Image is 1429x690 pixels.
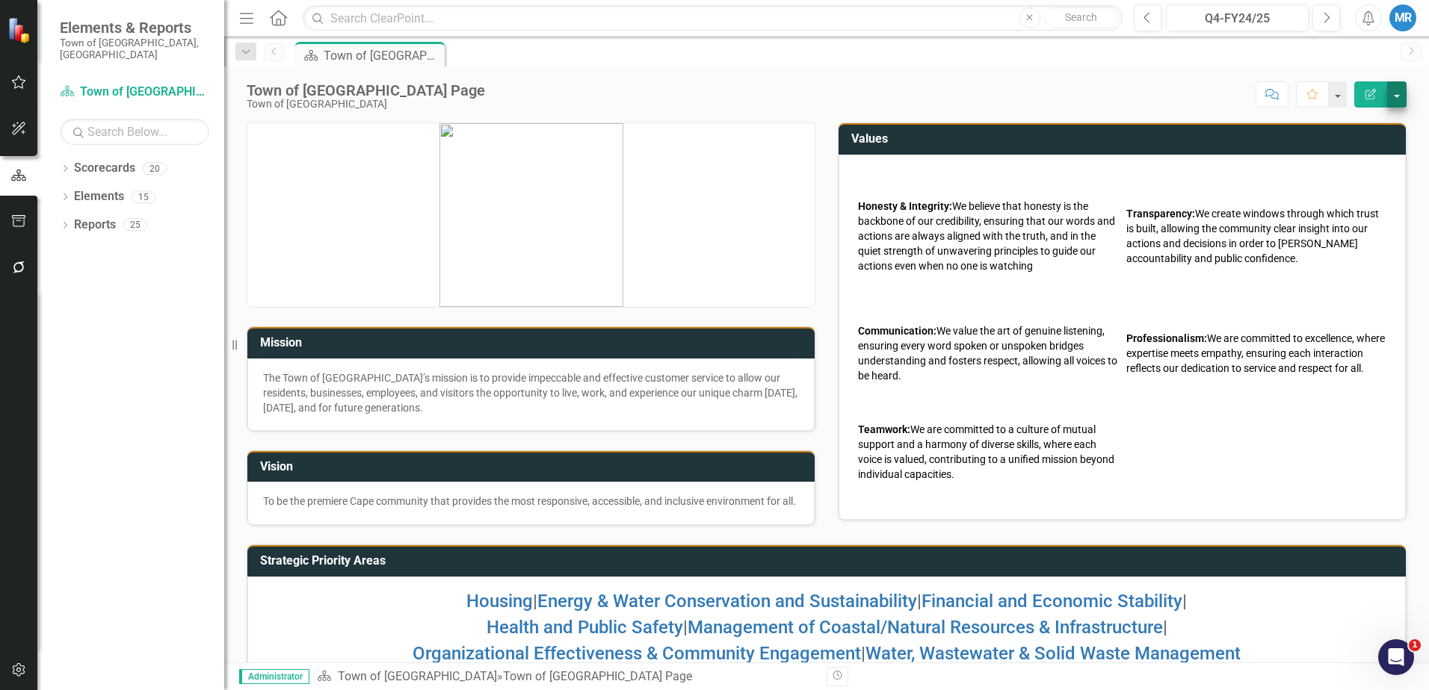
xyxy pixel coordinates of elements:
div: » [317,668,815,686]
h3: Values [851,132,1398,146]
div: Q4-FY24/25 [1171,10,1303,28]
small: Town of [GEOGRAPHIC_DATA], [GEOGRAPHIC_DATA] [60,37,209,61]
h3: Strategic Priority Areas [260,554,1398,568]
a: Housing [466,591,533,612]
strong: Professionalism: [1126,332,1207,344]
a: Town of [GEOGRAPHIC_DATA] [338,669,497,683]
div: 25 [123,219,147,231]
a: Health and Public Safety [487,617,683,638]
a: Water, Wastewater & Solid Waste Management [865,643,1241,664]
p: We value the art of genuine listening, ensuring every word spoken or unspoken bridges understandi... [858,323,1119,383]
button: MR [1389,4,1416,31]
a: Organizational Effectiveness & Community Engagement [413,643,861,664]
a: Reports [74,217,116,234]
img: mceclip0.png [439,123,623,307]
div: 20 [143,162,167,175]
div: Town of [GEOGRAPHIC_DATA] Page [503,669,692,683]
a: Town of [GEOGRAPHIC_DATA] [60,84,209,101]
span: | [413,643,1241,664]
span: | | [487,617,1167,638]
p: To be the premiere Cape community that provides the most responsive, accessible, and inclusive en... [263,494,799,509]
h3: Mission [260,336,807,349]
a: Elements [74,188,124,205]
h3: Vision [260,460,807,473]
span: 1 [1409,639,1421,651]
span: Search [1065,11,1097,23]
p: We create windows through which trust is built, allowing the community clear insight into our act... [1126,206,1386,266]
span: Elements & Reports [60,19,209,37]
p: We are committed to a culture of mutual support and a harmony of diverse skills, where each voice... [858,422,1119,482]
span: Administrator [239,669,309,684]
button: Q4-FY24/25 [1166,4,1309,31]
div: Town of [GEOGRAPHIC_DATA] Page [324,46,441,65]
p: The Town of [GEOGRAPHIC_DATA]’s mission is to provide impeccable and effective customer service t... [263,370,799,415]
a: Management of Coastal/Natural Resources & Infrastructure [688,617,1163,638]
img: ClearPoint Strategy [7,17,34,43]
strong: Transparency: [1126,208,1195,220]
p: We are committed to excellence, where expertise meets empathy, ensuring each interaction reflects... [1126,331,1386,376]
a: Energy & Water Conservation and Sustainability [537,591,917,612]
span: | | | [466,591,1187,612]
input: Search Below... [60,119,209,145]
input: Search ClearPoint... [303,5,1123,31]
iframe: Intercom live chat [1378,639,1414,675]
strong: Honesty & Integrity: [858,200,952,212]
a: Scorecards [74,160,135,177]
strong: Communication: [858,325,936,337]
p: We believe that honesty is the backbone of our credibility, ensuring that our words and actions a... [858,199,1119,273]
div: Town of [GEOGRAPHIC_DATA] Page [247,82,485,99]
button: Search [1044,7,1119,28]
a: Financial and Economic Stability [922,591,1182,612]
div: 15 [132,190,155,203]
strong: Teamwork: [858,423,910,435]
div: Town of [GEOGRAPHIC_DATA] [247,99,485,110]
